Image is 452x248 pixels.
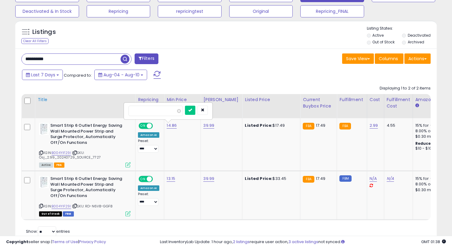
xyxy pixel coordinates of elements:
[367,26,437,31] p: Listing States:
[138,139,159,153] div: Preset:
[39,150,101,159] span: | SKU: Osj_2.99_20240729_SOURCE_7727
[138,192,159,206] div: Preset:
[245,176,273,181] b: Listed Price:
[26,228,70,234] span: Show: entries
[387,97,410,109] div: Fulfillment Cost
[372,39,395,45] label: Out of Stock
[316,176,326,181] span: 17.49
[139,123,147,129] span: ON
[87,5,150,17] button: Repricing
[316,122,326,128] span: 17.49
[303,123,314,129] small: FBA
[342,53,374,64] button: Save View
[158,5,222,17] button: repricingtest
[152,177,162,182] span: OFF
[103,72,139,78] span: Aug-04 - Aug-10
[38,97,133,103] div: Title
[203,97,240,103] div: [PERSON_NAME]
[404,53,431,64] button: Actions
[138,97,161,103] div: Repricing
[387,123,408,128] div: 4.55
[31,72,55,78] span: Last 7 Days
[370,97,381,103] div: Cost
[6,239,28,245] strong: Copyright
[167,176,175,182] a: 13.15
[160,239,446,245] div: Last InventoryLab Update: 1 hour ago, require user action, not synced.
[21,38,49,44] div: Clear All Filters
[52,204,71,209] a: B004YIF29I
[370,176,377,182] a: N/A
[15,5,79,17] button: Deactivated & In Stock
[203,176,214,182] a: 39.99
[421,239,446,245] span: 2025-08-18 01:38 GMT
[245,176,295,181] div: $33.45
[167,122,177,129] a: 14.86
[32,28,56,36] h5: Listings
[245,123,295,128] div: $17.49
[52,150,71,155] a: B004YIF29I
[245,122,273,128] b: Listed Price:
[64,72,92,78] span: Compared to:
[339,175,351,182] small: FBM
[288,239,318,245] a: 3 active listings
[63,211,74,217] span: FBM
[379,56,398,62] span: Columns
[300,5,364,17] button: Repricing_FINAL
[39,176,49,188] img: 31zitEDKp7L._SL40_.jpg
[375,53,403,64] button: Columns
[39,211,62,217] span: All listings that are currently out of stock and unavailable for purchase on Amazon
[339,97,364,103] div: Fulfillment
[138,132,159,138] div: Amazon AI
[303,97,334,109] div: Current Buybox Price
[339,123,351,129] small: FBA
[415,103,419,108] small: Amazon Fees.
[22,70,63,80] button: Last 7 Days
[138,185,159,191] div: Amazon AI
[79,239,106,245] a: Privacy Policy
[39,176,131,216] div: ASIN:
[245,97,298,103] div: Listed Price
[233,239,250,245] a: 2 listings
[372,33,384,38] label: Active
[39,123,131,167] div: ASIN:
[50,176,125,200] b: Smart Strip 6 Outlet Energy Saving Wall Mounted Power Strip and Surge Protector, Automatically Of...
[387,176,394,182] a: N/A
[52,239,78,245] a: Terms of Use
[408,33,431,38] label: Deactivated
[152,123,162,129] span: OFF
[380,86,431,91] div: Displaying 1 to 2 of 2 items
[303,176,314,183] small: FBA
[50,123,125,147] b: Smart Strip 6 Outlet Energy Saving Wall Mounted Power Strip and Surge Protector, Automatically Of...
[167,97,198,103] div: Min Price
[54,162,64,168] span: FBA
[6,239,106,245] div: seller snap | |
[72,204,113,209] span: | SKU: RD-N6V8-GGF8
[94,70,147,80] button: Aug-04 - Aug-10
[370,122,378,129] a: 2.99
[203,122,214,129] a: 39.99
[139,177,147,182] span: ON
[39,123,49,135] img: 31zitEDKp7L._SL40_.jpg
[135,53,158,64] button: Filters
[408,39,424,45] label: Archived
[229,5,293,17] button: Original
[39,162,53,168] span: All listings currently available for purchase on Amazon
